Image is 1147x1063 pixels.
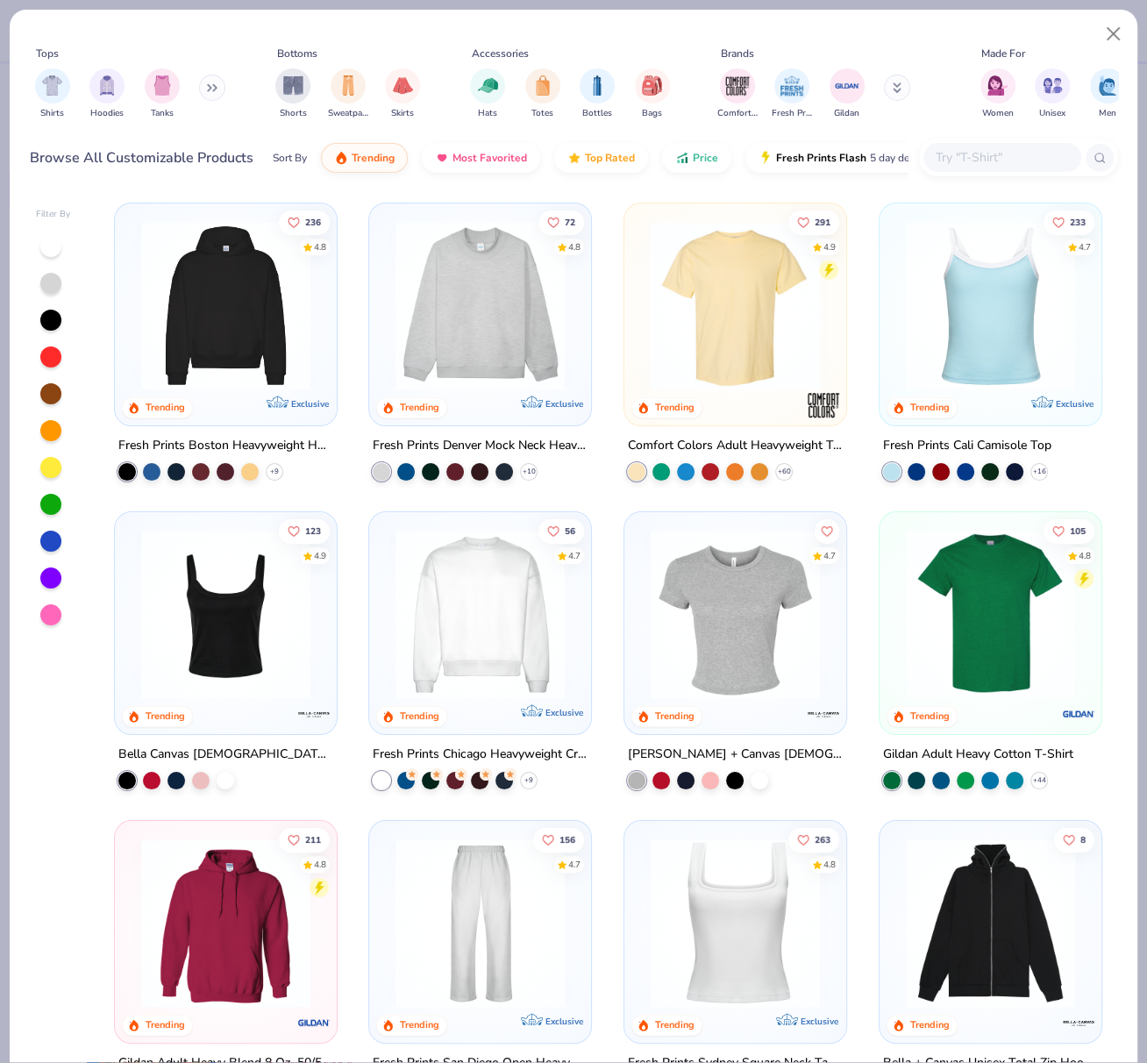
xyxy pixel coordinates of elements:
[338,75,358,96] img: Sweatpants Image
[980,68,1015,120] div: filter for Women
[385,68,420,120] div: filter for Skirts
[776,151,866,165] span: Fresh Prints Flash
[717,107,758,120] span: Comfort Colors
[642,107,662,120] span: Bags
[35,68,70,120] button: filter button
[1039,107,1065,120] span: Unisex
[132,838,319,1007] img: 01756b78-01f6-4cc6-8d8a-3c30c1a0c8ac
[290,398,328,410] span: Exclusive
[987,75,1008,96] img: Women Image
[1080,835,1086,844] span: 8
[1044,210,1094,234] button: Like
[778,467,791,477] span: + 60
[582,107,612,120] span: Bottles
[35,68,70,120] div: filter for Shirts
[314,240,326,253] div: 4.8
[830,68,865,120] div: filter for Gildan
[566,526,576,535] span: 56
[275,68,310,120] div: filter for Shorts
[745,143,948,173] button: Fresh Prints Flash5 day delivery
[318,221,505,390] img: d4a37e75-5f2b-4aef-9a6e-23330c63bbc0
[1090,68,1125,120] button: filter button
[883,743,1073,765] div: Gildan Adult Heavy Cotton T-Shirt
[897,530,1084,699] img: db319196-8705-402d-8b46-62aaa07ed94f
[270,467,279,477] span: + 9
[132,221,319,390] img: 91acfc32-fd48-4d6b-bdad-a4c1a30ac3fc
[145,68,180,120] button: filter button
[815,518,839,543] button: Like
[1097,18,1130,51] button: Close
[385,68,420,120] button: filter button
[981,46,1025,61] div: Made For
[305,218,321,226] span: 236
[435,151,449,165] img: most_fav.gif
[693,151,718,165] span: Price
[42,75,62,96] img: Shirts Image
[283,75,303,96] img: Shorts Image
[815,835,830,844] span: 263
[772,68,812,120] div: filter for Fresh Prints
[36,208,71,221] div: Filter By
[352,151,395,165] span: Trending
[314,549,326,562] div: 4.9
[642,221,829,390] img: 029b8af0-80e6-406f-9fdc-fdf898547912
[470,68,505,120] button: filter button
[801,1015,838,1026] span: Exclusive
[118,743,333,765] div: Bella Canvas [DEMOGRAPHIC_DATA]' Micro Ribbed Scoop Tank
[524,774,533,785] span: + 9
[470,68,505,120] div: filter for Hats
[525,68,560,120] button: filter button
[387,221,573,390] img: f5d85501-0dbb-4ee4-b115-c08fa3845d83
[422,143,540,173] button: Most Favorited
[279,210,330,234] button: Like
[662,143,731,173] button: Price
[628,435,843,457] div: Comfort Colors Adult Heavyweight T-Shirt
[472,46,529,61] div: Accessories
[721,46,754,61] div: Brands
[89,68,125,120] div: filter for Hoodies
[387,838,573,1007] img: df5250ff-6f61-4206-a12c-24931b20f13c
[373,743,588,765] div: Fresh Prints Chicago Heavyweight Crewneck
[545,398,583,410] span: Exclusive
[373,435,588,457] div: Fresh Prints Denver Mock Neck Heavyweight Sweatshirt
[806,696,841,731] img: Bella + Canvas logo
[980,68,1015,120] button: filter button
[1032,467,1045,477] span: + 16
[642,838,829,1007] img: 94a2aa95-cd2b-4983-969b-ecd512716e9a
[118,435,333,457] div: Fresh Prints Boston Heavyweight Hoodie
[305,835,321,844] span: 211
[628,743,843,765] div: [PERSON_NAME] + Canvas [DEMOGRAPHIC_DATA]' Micro Ribbed Baby Tee
[585,151,635,165] span: Top Rated
[823,240,836,253] div: 4.9
[717,68,758,120] div: filter for Comfort Colors
[90,107,124,120] span: Hoodies
[883,435,1051,457] div: Fresh Prints Cali Camisole Top
[314,858,326,871] div: 4.8
[1079,240,1091,253] div: 4.7
[305,526,321,535] span: 123
[1044,518,1094,543] button: Like
[1099,107,1116,120] span: Men
[40,107,64,120] span: Shirts
[387,530,573,699] img: 1358499d-a160-429c-9f1e-ad7a3dc244c9
[1079,549,1091,562] div: 4.8
[393,75,413,96] img: Skirts Image
[588,75,607,96] img: Bottles Image
[897,221,1084,390] img: a25d9891-da96-49f3-a35e-76288174bf3a
[982,107,1014,120] span: Women
[1035,68,1070,120] div: filter for Unisex
[759,151,773,165] img: flash.gif
[328,68,368,120] button: filter button
[823,858,836,871] div: 4.8
[580,68,615,120] button: filter button
[569,858,581,871] div: 4.7
[1090,68,1125,120] div: filter for Men
[635,68,670,120] button: filter button
[1098,75,1117,96] img: Men Image
[554,143,648,173] button: Top Rated
[569,240,581,253] div: 4.8
[566,218,576,226] span: 72
[89,68,125,120] button: filter button
[533,75,552,96] img: Totes Image
[539,518,585,543] button: Like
